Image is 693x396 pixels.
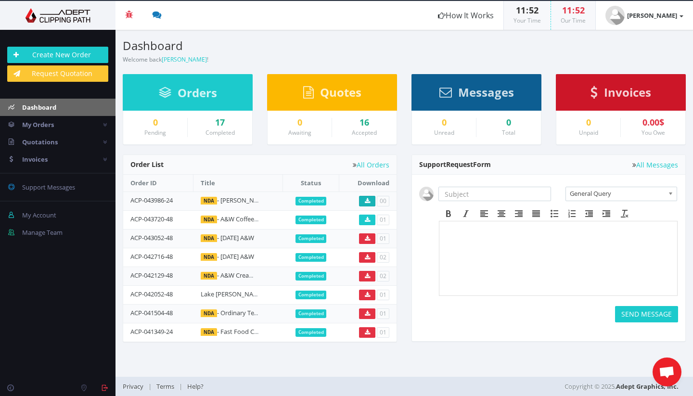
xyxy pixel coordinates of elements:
[282,175,339,192] th: Status
[22,138,58,146] span: Quotations
[605,6,625,25] img: user_default.jpg
[7,8,108,23] img: Adept Graphics
[201,216,217,224] span: NDA
[570,187,664,200] span: General Query
[22,211,56,219] span: My Account
[130,196,173,204] a: ACP-043986-24
[130,308,173,317] a: ACP-041504-48
[295,309,327,318] span: Completed
[123,55,208,64] small: Welcome back !
[205,128,235,137] small: Completed
[159,90,217,99] a: Orders
[642,128,665,137] small: You Owe
[7,65,108,82] a: Request Quotation
[653,358,681,386] div: Open chat
[123,39,397,52] h3: Dashboard
[484,118,534,128] div: 0
[178,85,217,101] span: Orders
[275,118,324,128] a: 0
[130,215,173,223] a: ACP-043720-48
[201,272,217,281] span: NDA
[564,118,613,128] a: 0
[7,47,108,63] a: Create New Order
[201,328,217,337] span: NDA
[295,272,327,281] span: Completed
[493,207,510,220] div: Align center
[201,253,217,262] span: NDA
[22,103,56,112] span: Dashboard
[22,120,54,129] span: My Orders
[565,382,679,391] span: Copyright © 2025,
[123,382,148,391] a: Privacy
[201,215,303,223] a: NDA- A&W Coffee Drinks and Food
[201,308,272,317] a: NDA- Ordinary Textures
[446,160,473,169] span: Request
[201,234,217,243] span: NDA
[22,155,48,164] span: Invoices
[438,187,551,201] input: Subject
[627,11,677,20] strong: [PERSON_NAME]
[529,4,539,16] span: 52
[596,1,693,30] a: [PERSON_NAME]
[182,382,208,391] a: Help?
[604,84,651,100] span: Invoices
[632,161,678,168] a: All Messages
[130,118,180,128] a: 0
[419,160,491,169] span: Support Form
[295,253,327,262] span: Completed
[458,84,514,100] span: Messages
[303,90,361,99] a: Quotes
[201,252,254,261] a: NDA- [DATE] A&W
[320,84,361,100] span: Quotes
[502,128,515,137] small: Total
[526,4,529,16] span: :
[510,207,527,220] div: Align right
[144,128,166,137] small: Pending
[130,160,164,169] span: Order List
[339,175,397,192] th: Download
[434,128,454,137] small: Unread
[546,207,563,220] div: Bullet list
[572,4,575,16] span: :
[201,197,217,205] span: NDA
[561,16,586,25] small: Our Time
[616,382,679,391] a: Adept Graphics, Inc.
[419,118,469,128] a: 0
[195,118,245,128] a: 17
[575,4,585,16] span: 52
[295,216,327,224] span: Completed
[201,233,254,242] a: NDA- [DATE] A&W
[352,128,377,137] small: Accepted
[201,196,329,204] a: NDA- [PERSON_NAME][GEOGRAPHIC_DATA]
[162,55,207,64] a: [PERSON_NAME]
[339,118,389,128] a: 16
[419,187,434,201] img: user_default.jpg
[428,1,503,30] a: How It Works
[628,118,678,128] div: 0.00$
[598,207,615,220] div: Increase indent
[562,4,572,16] span: 11
[295,197,327,205] span: Completed
[22,183,75,192] span: Support Messages
[295,291,327,299] span: Completed
[615,306,678,322] button: SEND MESSAGE
[130,327,173,336] a: ACP-041349-24
[123,175,193,192] th: Order ID
[22,228,63,237] span: Manage Team
[123,377,498,396] div: | |
[130,252,173,261] a: ACP-042716-48
[201,271,275,280] a: NDA- A&W Cream Freeze
[439,90,514,99] a: Messages
[152,382,179,391] a: Terms
[130,290,173,298] a: ACP-042052-48
[295,234,327,243] span: Completed
[590,90,651,99] a: Invoices
[516,4,526,16] span: 11
[616,207,633,220] div: Clear formatting
[440,207,457,220] div: Bold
